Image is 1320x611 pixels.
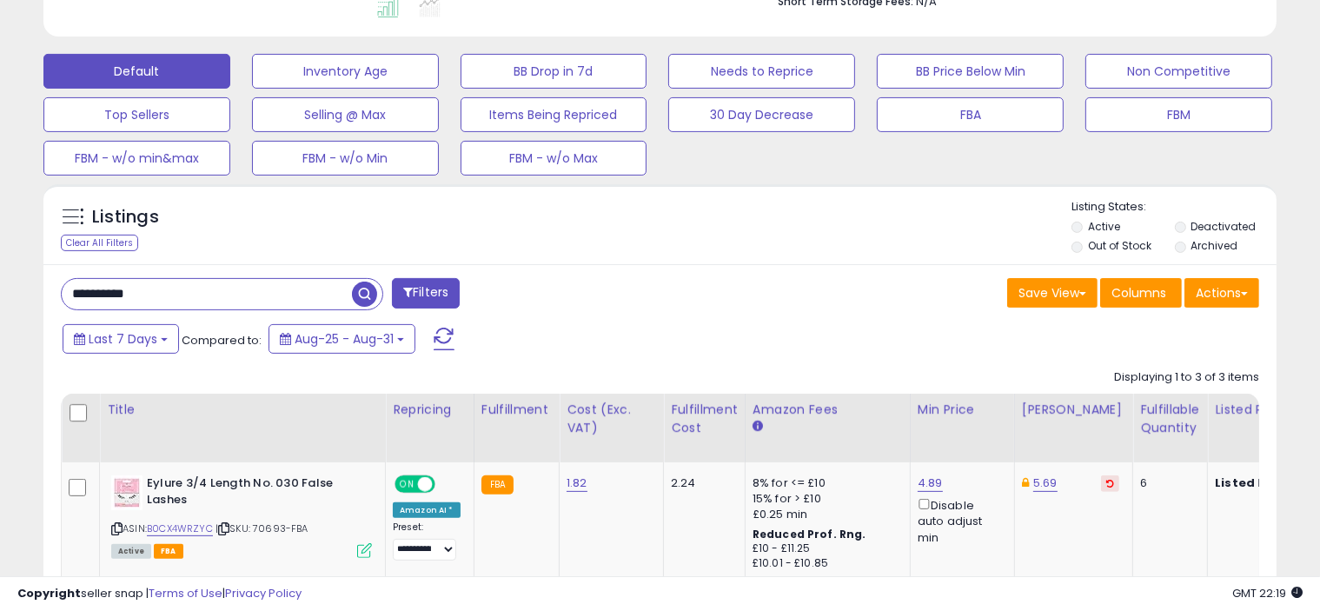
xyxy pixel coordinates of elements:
[393,401,467,419] div: Repricing
[918,401,1007,419] div: Min Price
[252,97,439,132] button: Selling @ Max
[877,97,1064,132] button: FBA
[92,205,159,229] h5: Listings
[1184,278,1259,308] button: Actions
[753,475,897,491] div: 8% for <= £10
[17,586,302,602] div: seller snap | |
[461,97,647,132] button: Items Being Repriced
[1088,238,1151,253] label: Out of Stock
[111,475,143,510] img: 41pNSjgk6mL._SL40_.jpg
[753,541,897,556] div: £10 - £11.25
[918,495,1001,546] div: Disable auto adjust min
[753,527,866,541] b: Reduced Prof. Rng.
[1022,401,1125,419] div: [PERSON_NAME]
[481,401,552,419] div: Fulfillment
[567,475,587,492] a: 1.82
[17,585,81,601] strong: Copyright
[252,54,439,89] button: Inventory Age
[43,97,230,132] button: Top Sellers
[433,477,461,492] span: OFF
[111,544,151,559] span: All listings currently available for purchase on Amazon
[1071,199,1277,216] p: Listing States:
[753,556,897,571] div: £10.01 - £10.85
[1215,475,1294,491] b: Listed Price:
[63,324,179,354] button: Last 7 Days
[753,401,903,419] div: Amazon Fees
[1191,219,1257,234] label: Deactivated
[753,419,763,435] small: Amazon Fees.
[216,521,308,535] span: | SKU: 70693-FBA
[1033,475,1058,492] a: 5.69
[149,585,222,601] a: Terms of Use
[1085,97,1272,132] button: FBM
[147,521,213,536] a: B0CX4WRZYC
[295,330,394,348] span: Aug-25 - Aug-31
[671,475,732,491] div: 2.24
[393,502,461,518] div: Amazon AI *
[461,141,647,176] button: FBM - w/o Max
[668,54,855,89] button: Needs to Reprice
[107,401,378,419] div: Title
[1088,219,1120,234] label: Active
[111,475,372,556] div: ASIN:
[668,97,855,132] button: 30 Day Decrease
[877,54,1064,89] button: BB Price Below Min
[147,475,358,512] b: Eylure 3/4 Length No. 030 False Lashes
[1100,278,1182,308] button: Columns
[1114,369,1259,386] div: Displaying 1 to 3 of 3 items
[918,475,943,492] a: 4.89
[567,401,656,437] div: Cost (Exc. VAT)
[671,401,738,437] div: Fulfillment Cost
[461,54,647,89] button: BB Drop in 7d
[1140,401,1200,437] div: Fulfillable Quantity
[252,141,439,176] button: FBM - w/o Min
[392,278,460,309] button: Filters
[225,585,302,601] a: Privacy Policy
[1232,585,1303,601] span: 2025-09-8 22:19 GMT
[1191,238,1238,253] label: Archived
[481,475,514,495] small: FBA
[154,544,183,559] span: FBA
[269,324,415,354] button: Aug-25 - Aug-31
[43,141,230,176] button: FBM - w/o min&max
[1111,284,1166,302] span: Columns
[182,332,262,349] span: Compared to:
[89,330,157,348] span: Last 7 Days
[396,477,418,492] span: ON
[1140,475,1194,491] div: 6
[753,491,897,507] div: 15% for > £10
[1085,54,1272,89] button: Non Competitive
[43,54,230,89] button: Default
[1007,278,1098,308] button: Save View
[393,521,461,561] div: Preset:
[61,235,138,251] div: Clear All Filters
[753,507,897,522] div: £0.25 min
